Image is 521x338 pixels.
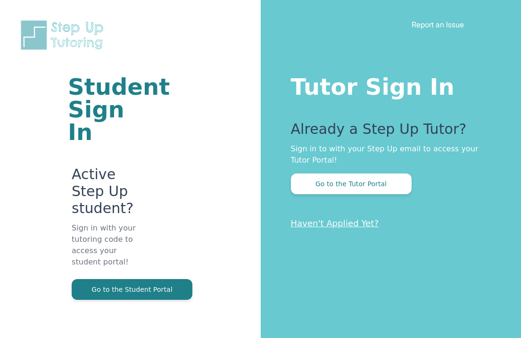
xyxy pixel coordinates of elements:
a: Go to the Student Portal [72,285,192,294]
h1: Tutor Sign In [291,72,484,98]
p: Active Step Up student? [72,166,148,223]
p: Sign in to with your Step Up email to access your Tutor Portal! [291,143,484,166]
a: Report an Issue [412,20,464,29]
a: Go to the Tutor Portal [291,179,412,188]
img: Step Up Tutoring horizontal logo [19,19,109,51]
button: Go to the Tutor Portal [291,173,412,194]
a: Haven't Applied Yet? [291,218,379,228]
p: Already a Step Up Tutor? [291,121,484,143]
button: Go to the Student Portal [72,279,192,300]
h1: Student Sign In [68,75,148,143]
p: Sign in with your tutoring code to access your student portal! [72,223,148,279]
